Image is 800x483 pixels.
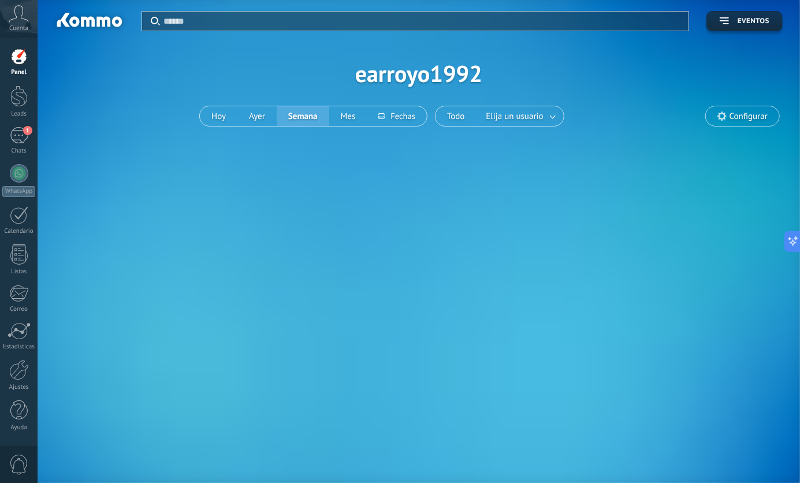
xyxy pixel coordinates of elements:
div: Listas [2,268,36,276]
span: Elija un usuario [484,109,546,124]
div: Estadísticas [2,343,36,351]
button: Eventos [706,11,783,31]
button: Elija un usuario [477,106,564,126]
div: Leads [2,110,36,118]
span: Eventos [738,17,769,25]
span: Cuenta [9,25,28,32]
button: Todo [436,106,477,126]
div: Calendario [2,228,36,235]
div: Correo [2,306,36,313]
button: Fechas [367,106,426,126]
div: WhatsApp [2,186,35,197]
span: Configurar [730,112,768,121]
span: 1 [23,126,32,135]
button: Hoy [200,106,237,126]
div: Ajustes [2,384,36,391]
div: Ayuda [2,424,36,432]
div: Chats [2,147,36,155]
button: Ayer [237,106,277,126]
div: Panel [2,69,36,76]
button: Mes [329,106,367,126]
button: Semana [277,106,329,126]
